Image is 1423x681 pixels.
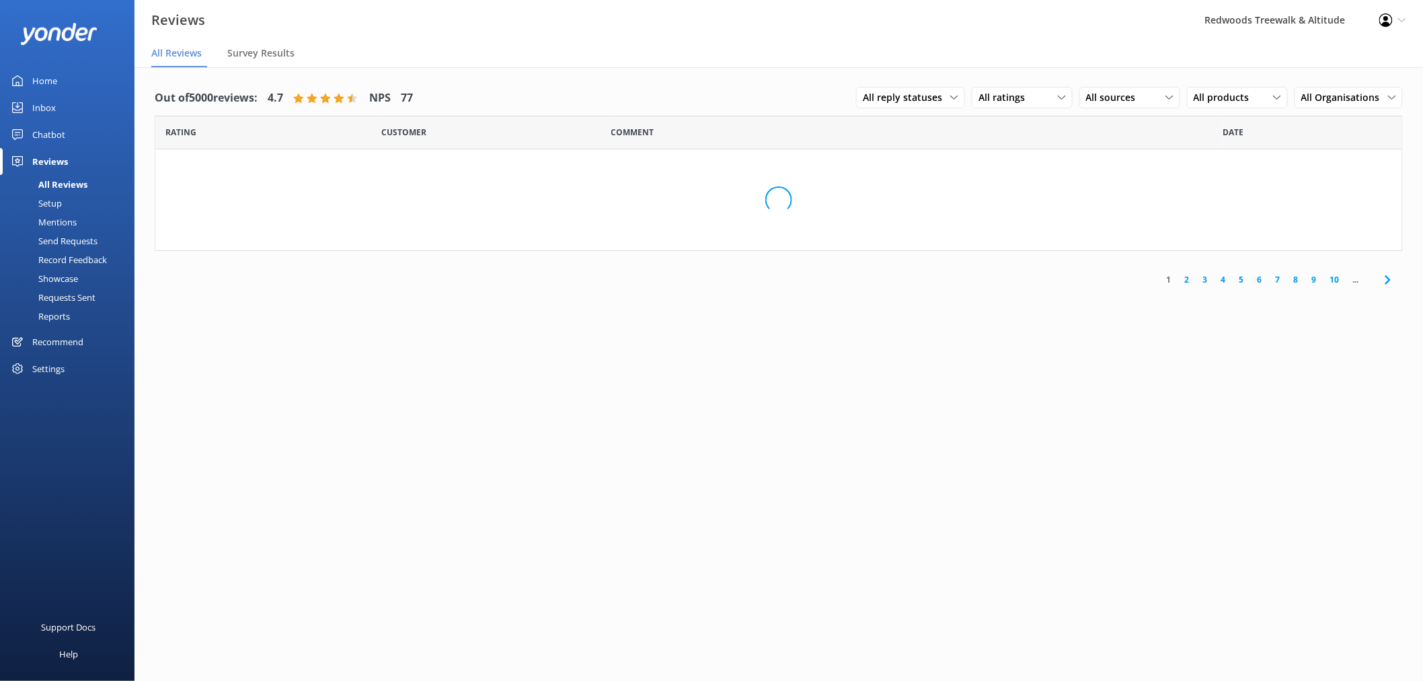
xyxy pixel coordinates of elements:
[42,614,96,641] div: Support Docs
[1086,90,1144,105] span: All sources
[8,250,107,269] div: Record Feedback
[401,89,413,107] h4: 77
[151,46,202,60] span: All Reviews
[8,250,134,269] a: Record Feedback
[165,126,196,139] span: Date
[8,231,134,250] a: Send Requests
[1233,273,1251,286] a: 5
[1160,273,1178,286] a: 1
[32,148,68,175] div: Reviews
[59,641,78,668] div: Help
[8,175,87,194] div: All Reviews
[369,89,391,107] h4: NPS
[227,46,295,60] span: Survey Results
[8,231,98,250] div: Send Requests
[978,90,1033,105] span: All ratings
[1251,273,1269,286] a: 6
[32,67,57,94] div: Home
[1269,273,1287,286] a: 7
[381,126,426,139] span: Date
[863,90,950,105] span: All reply statuses
[8,288,95,307] div: Requests Sent
[32,355,65,382] div: Settings
[8,307,70,326] div: Reports
[8,269,78,288] div: Showcase
[8,269,134,288] a: Showcase
[1301,90,1388,105] span: All Organisations
[1287,273,1305,286] a: 8
[8,288,134,307] a: Requests Sent
[611,126,654,139] span: Question
[1194,90,1258,105] span: All products
[1305,273,1323,286] a: 9
[268,89,283,107] h4: 4.7
[32,121,65,148] div: Chatbot
[1323,273,1346,286] a: 10
[20,23,98,45] img: yonder-white-logo.png
[1215,273,1233,286] a: 4
[1346,273,1366,286] span: ...
[8,194,62,213] div: Setup
[1178,273,1196,286] a: 2
[151,9,205,31] h3: Reviews
[1196,273,1215,286] a: 3
[8,175,134,194] a: All Reviews
[8,213,134,231] a: Mentions
[8,194,134,213] a: Setup
[155,89,258,107] h4: Out of 5000 reviews:
[32,328,83,355] div: Recommend
[8,213,77,231] div: Mentions
[32,94,56,121] div: Inbox
[8,307,134,326] a: Reports
[1223,126,1244,139] span: Date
